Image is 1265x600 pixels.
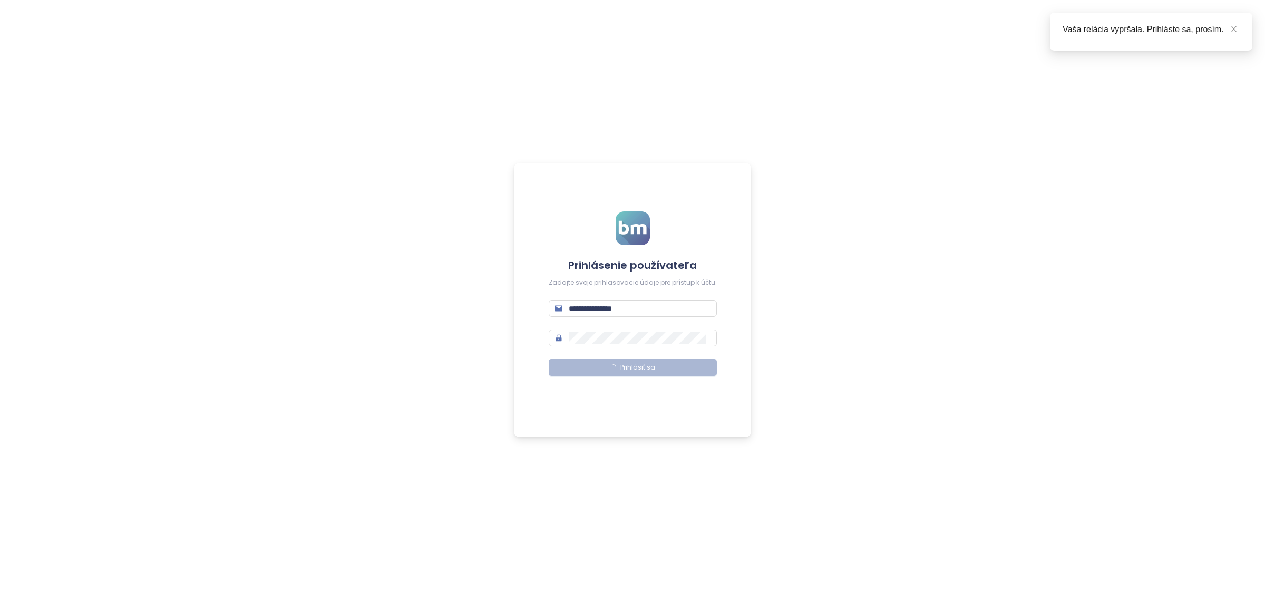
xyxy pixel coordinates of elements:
span: loading [609,363,617,372]
h4: Prihlásenie používateľa [549,258,717,273]
img: logo [616,211,650,245]
span: mail [555,305,562,312]
span: close [1230,25,1238,33]
span: lock [555,334,562,342]
div: Zadajte svoje prihlasovacie údaje pre prístup k účtu. [549,278,717,288]
div: Vaša relácia vypršala. Prihláste sa, prosím. [1063,23,1240,36]
span: Prihlásiť sa [620,363,655,373]
button: Prihlásiť sa [549,359,717,376]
